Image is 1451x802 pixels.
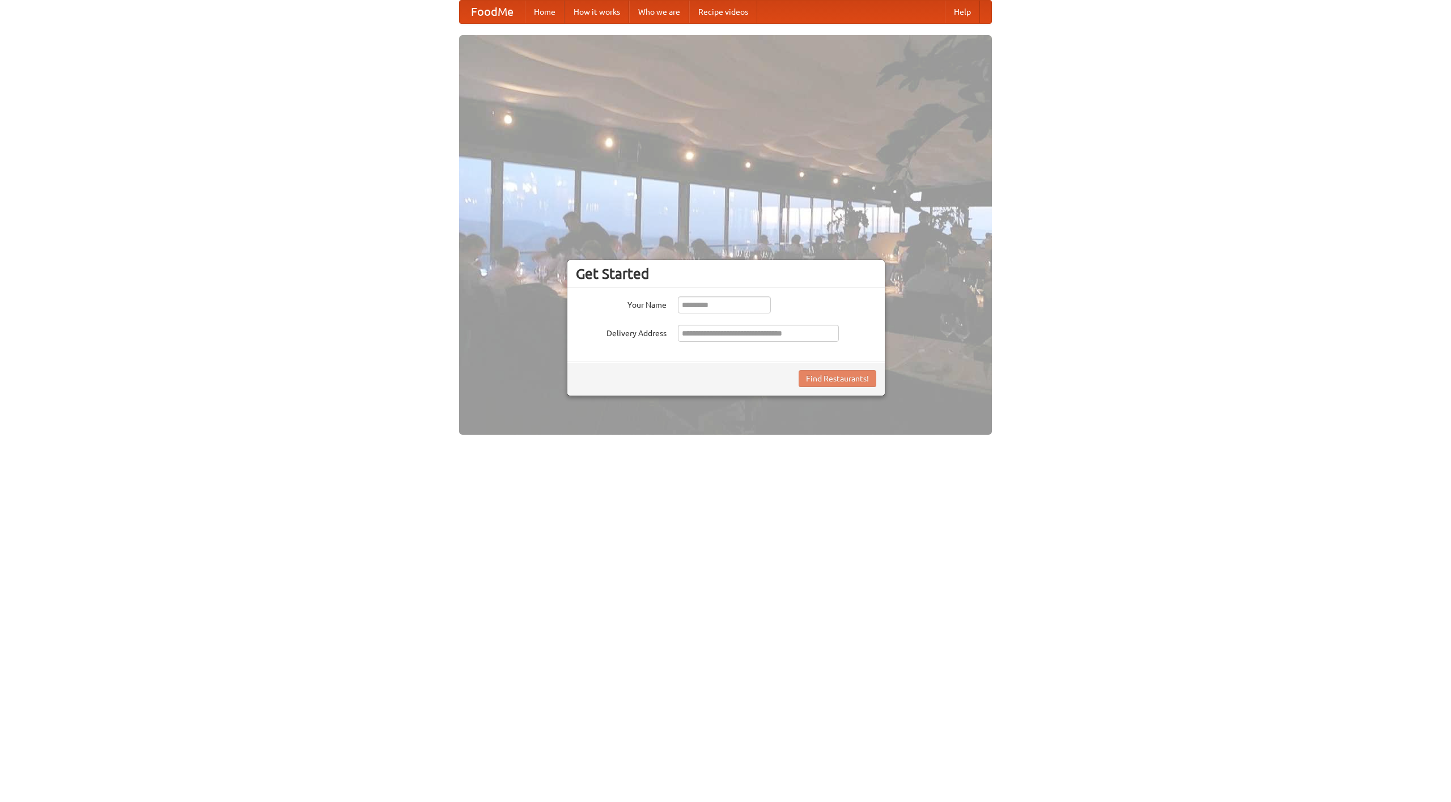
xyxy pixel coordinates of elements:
a: Recipe videos [689,1,757,23]
a: How it works [565,1,629,23]
a: Who we are [629,1,689,23]
a: Home [525,1,565,23]
label: Your Name [576,296,667,311]
button: Find Restaurants! [799,370,876,387]
a: Help [945,1,980,23]
a: FoodMe [460,1,525,23]
h3: Get Started [576,265,876,282]
label: Delivery Address [576,325,667,339]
